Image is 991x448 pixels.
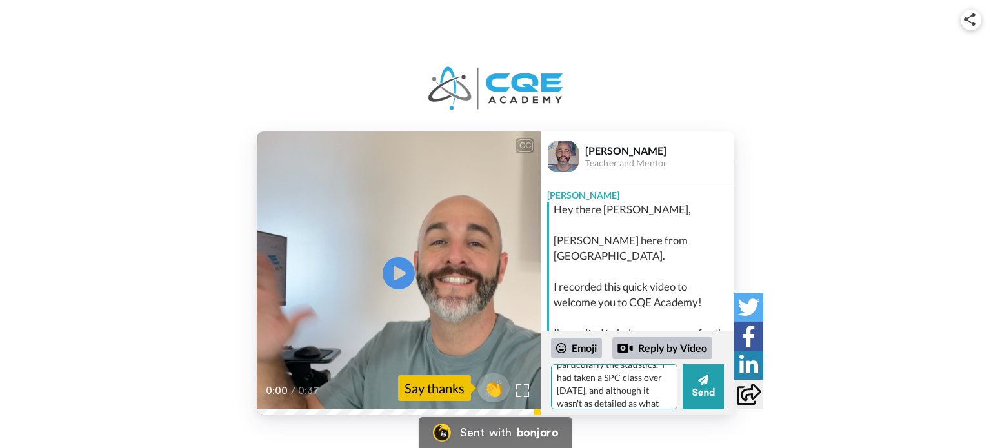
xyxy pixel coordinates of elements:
div: Teacher and Mentor [585,158,734,169]
div: Sent with [460,427,512,438]
img: Profile Image [548,141,579,172]
div: CC [517,139,533,152]
div: [PERSON_NAME] [585,144,734,157]
img: logo [425,64,566,113]
button: Send [683,364,724,409]
div: Reply by Video [617,340,633,356]
div: bonjoro [517,427,558,438]
div: Reply by Video [612,337,712,359]
textarea: Hi [PERSON_NAME]! Sorry for the late response. I'm enjoying the course so far, and I'm actually s... [551,364,677,409]
span: 0:00 [266,383,288,398]
div: Hey there [PERSON_NAME], [PERSON_NAME] here from [GEOGRAPHIC_DATA]. I recorded this quick video t... [554,202,731,372]
div: [PERSON_NAME] [541,182,734,202]
div: Emoji [551,338,602,358]
span: 👏 [477,378,510,398]
img: ic_share.svg [964,13,976,26]
span: / [291,383,295,398]
span: 0:37 [298,383,321,398]
div: Say thanks [398,375,471,401]
img: Full screen [516,384,529,397]
a: Bonjoro LogoSent withbonjoro [419,417,572,448]
img: Bonjoro Logo [433,424,451,442]
button: 👏 [477,373,510,402]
